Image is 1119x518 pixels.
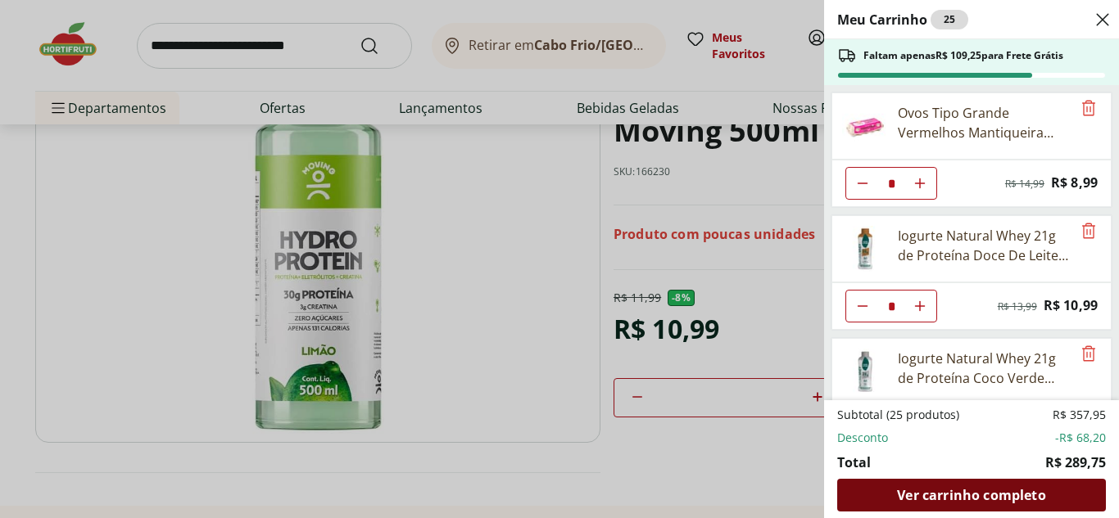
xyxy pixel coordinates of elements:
[863,49,1063,62] span: Faltam apenas R$ 109,25 para Frete Grátis
[898,103,1071,142] div: Ovos Tipo Grande Vermelhos Mantiqueira Happy Eggs 10 Unidades
[1079,345,1099,364] button: Remove
[1079,222,1099,241] button: Remove
[898,349,1071,388] div: Iogurte Natural Whey 21g de Proteína Coco Verde Campo 250g
[898,226,1071,265] div: Iogurte Natural Whey 21g de Proteína Doce De Leite Verde Campo 250g
[846,167,879,200] button: Diminuir Quantidade
[846,290,879,322] button: Diminuir Quantidade
[837,453,871,472] span: Total
[904,167,936,200] button: Aumentar Quantidade
[837,407,959,423] span: Subtotal (25 produtos)
[1055,430,1106,446] span: -R$ 68,20
[879,291,904,322] input: Quantidade Atual
[1053,407,1106,423] span: R$ 357,95
[1079,99,1099,119] button: Remove
[931,10,968,29] div: 25
[897,489,1045,502] span: Ver carrinho completo
[1051,172,1098,194] span: R$ 8,99
[842,226,888,272] img: Principal
[842,349,888,394] img: Iogurte Natural Whey 21g de Proteína Coco Verde Campo 250g
[879,168,904,199] input: Quantidade Atual
[837,10,968,29] h2: Meu Carrinho
[842,103,888,149] img: Ovos Tipo Grande Vermelhos Mantiqueira Happy Eggs 10 Unidades
[837,430,888,446] span: Desconto
[998,300,1037,313] span: R$ 13,99
[1045,453,1106,472] span: R$ 289,75
[1005,178,1044,191] span: R$ 14,99
[904,290,936,322] button: Aumentar Quantidade
[1044,295,1098,317] span: R$ 10,99
[837,479,1106,511] a: Ver carrinho completo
